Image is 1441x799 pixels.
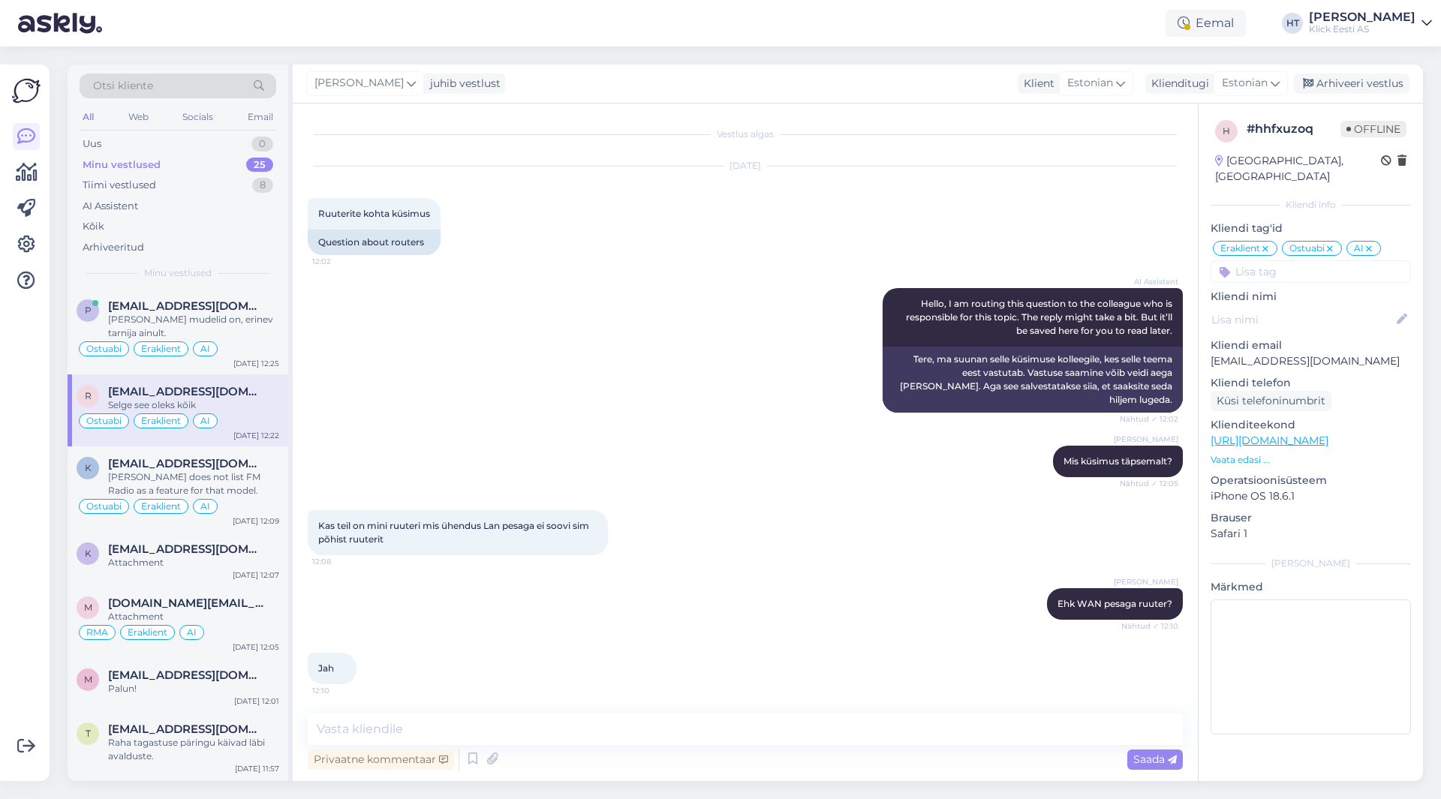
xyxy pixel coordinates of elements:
span: krolkrolfobija@gmail.com [108,457,264,470]
span: Nähtud ✓ 12:02 [1120,413,1178,425]
span: Jah [318,662,334,674]
span: t [86,728,91,739]
span: Minu vestlused [144,266,212,280]
p: Kliendi nimi [1211,289,1411,305]
div: [DATE] [308,159,1183,173]
p: Brauser [1211,510,1411,526]
p: Märkmed [1211,579,1411,595]
div: 25 [246,158,273,173]
span: AI [200,502,210,511]
div: Privaatne kommentaar [308,749,454,770]
span: AI [200,416,210,425]
div: Selge see oleks kõik [108,398,279,412]
span: AI [1354,244,1364,253]
span: Ostuabi [1289,244,1325,253]
input: Lisa tag [1211,260,1411,283]
p: Vaata edasi ... [1211,453,1411,467]
div: Küsi telefoninumbrit [1211,391,1331,411]
div: [DATE] 12:25 [233,358,279,369]
div: Tere, ma suunan selle küsimuse kolleegile, kes selle teema eest vastutab. Vastuse saamine võib ve... [883,347,1183,413]
div: Socials [179,107,216,127]
div: Vestlus algas [308,128,1183,141]
div: Tiimi vestlused [83,178,156,193]
span: Ostuabi [86,502,122,511]
div: [DATE] 12:09 [233,515,279,527]
div: [GEOGRAPHIC_DATA], [GEOGRAPHIC_DATA] [1215,153,1381,185]
span: k [85,462,92,473]
span: taneltanilo@gmail.com [108,722,264,736]
div: Arhiveeritud [83,240,144,255]
div: Email [245,107,276,127]
span: kalev.lasberg@gmail.com [108,542,264,556]
span: 12:08 [312,556,369,567]
div: [DATE] 12:22 [233,430,279,441]
p: Kliendi email [1211,338,1411,353]
span: m [84,602,92,613]
span: Offline [1340,121,1406,137]
span: Ruuterite kohta küsimus [318,208,430,219]
a: [URL][DOMAIN_NAME] [1211,434,1328,447]
div: 0 [251,137,273,152]
div: Klient [1018,76,1054,92]
span: Saada [1133,752,1177,766]
div: Web [125,107,152,127]
span: Nähtud ✓ 12:10 [1121,620,1178,632]
div: Arhiveeri vestlus [1294,74,1409,94]
span: [PERSON_NAME] [314,75,404,92]
div: Kõik [83,219,104,234]
span: r [85,390,92,401]
span: Eraklient [141,502,181,511]
span: Kas teil on mini ruuteri mis ühendus Lan pesaga ei soovi sim põhist ruuterit [318,520,591,545]
p: Kliendi tag'id [1211,221,1411,236]
span: AI [200,344,210,353]
div: Uus [83,137,101,152]
span: m [84,674,92,685]
div: [PERSON_NAME] does not list FM Radio as a feature for that model. [108,470,279,497]
span: [PERSON_NAME] [1114,434,1178,445]
div: [DATE] 12:01 [234,695,279,707]
div: HT [1282,13,1303,34]
p: Safari 1 [1211,526,1411,542]
div: 8 [252,178,273,193]
div: [DATE] 12:05 [233,641,279,653]
div: [PERSON_NAME] [1309,11,1415,23]
span: piret.arukaevu@mail.ee [108,299,264,313]
span: [PERSON_NAME] [1114,576,1178,587]
p: iPhone OS 18.6.1 [1211,488,1411,504]
img: Askly Logo [12,77,41,105]
div: [PERSON_NAME] mudelid on, erinev tarnija ainult. [108,313,279,340]
span: 12:10 [312,685,369,696]
span: Estonian [1067,75,1113,92]
span: markus.tiedemann.mt@gmail.com [108,596,264,610]
div: [DATE] 11:57 [235,763,279,774]
div: # hhfxuzoq [1247,120,1340,138]
span: Ostuabi [86,416,122,425]
div: Klienditugi [1145,76,1209,92]
span: Eraklient [141,344,181,353]
span: rain.tsmmister@gmail.ee [108,385,264,398]
span: Eraklient [128,628,167,637]
span: h [1223,125,1230,137]
span: AI Assistent [1122,276,1178,287]
input: Lisa nimi [1211,311,1394,328]
div: Kliendi info [1211,198,1411,212]
span: Mis küsimus täpsemalt? [1063,455,1172,467]
span: Ostuabi [86,344,122,353]
span: Nähtud ✓ 12:05 [1120,478,1178,489]
span: Estonian [1222,75,1268,92]
div: juhib vestlust [424,76,501,92]
span: Eraklient [141,416,181,425]
div: [DATE] 12:07 [233,569,279,581]
span: RMA [86,628,108,637]
div: Palun! [108,682,279,695]
span: AI [187,628,197,637]
div: Attachment [108,556,279,569]
p: Kliendi telefon [1211,375,1411,391]
div: AI Assistent [83,199,138,214]
div: All [80,107,97,127]
span: 12:02 [312,256,369,267]
span: mihkel.jarva@mail.ee [108,668,264,682]
span: Otsi kliente [93,78,153,94]
span: Hello, I am routing this question to the colleague who is responsible for this topic. The reply m... [906,298,1175,336]
div: Klick Eesti AS [1309,23,1415,35]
